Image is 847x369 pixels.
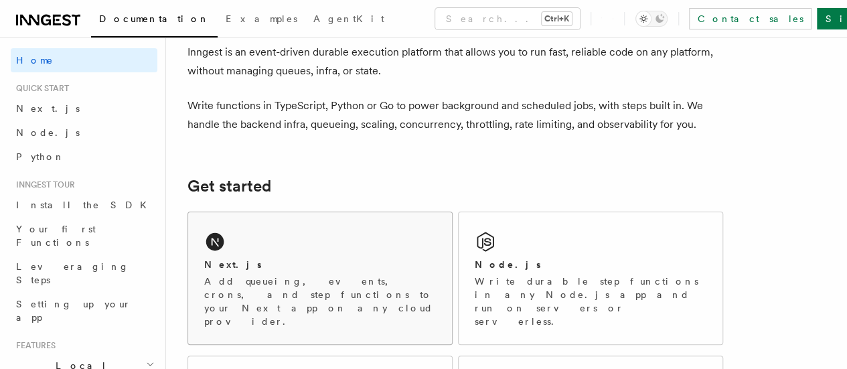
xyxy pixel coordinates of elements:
p: Inngest is an event-driven durable execution platform that allows you to run fast, reliable code ... [187,43,723,80]
span: Home [16,54,54,67]
a: Install the SDK [11,193,157,217]
a: Examples [218,4,305,36]
h2: Next.js [204,258,262,271]
a: Node.jsWrite durable step functions in any Node.js app and run on servers or serverless. [458,212,723,345]
a: Documentation [91,4,218,38]
h2: Node.js [475,258,541,271]
span: Features [11,340,56,351]
a: Get started [187,177,271,196]
a: Node.js [11,121,157,145]
span: Node.js [16,127,80,138]
span: Quick start [11,83,69,94]
a: Home [11,48,157,72]
p: Add queueing, events, crons, and step functions to your Next app on any cloud provider. [204,275,436,328]
button: Search...Ctrl+K [435,8,580,29]
span: Install the SDK [16,200,155,210]
span: Next.js [16,103,80,114]
span: Inngest tour [11,179,75,190]
a: Setting up your app [11,292,157,329]
p: Write functions in TypeScript, Python or Go to power background and scheduled jobs, with steps bu... [187,96,723,134]
span: Your first Functions [16,224,96,248]
button: Toggle dark mode [635,11,668,27]
a: Your first Functions [11,217,157,254]
a: AgentKit [305,4,392,36]
p: Write durable step functions in any Node.js app and run on servers or serverless. [475,275,706,328]
span: AgentKit [313,13,384,24]
a: Contact sales [689,8,812,29]
span: Setting up your app [16,299,131,323]
kbd: Ctrl+K [542,12,572,25]
a: Python [11,145,157,169]
span: Leveraging Steps [16,261,129,285]
a: Leveraging Steps [11,254,157,292]
span: Python [16,151,65,162]
span: Examples [226,13,297,24]
a: Next.js [11,96,157,121]
a: Next.jsAdd queueing, events, crons, and step functions to your Next app on any cloud provider. [187,212,453,345]
span: Documentation [99,13,210,24]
